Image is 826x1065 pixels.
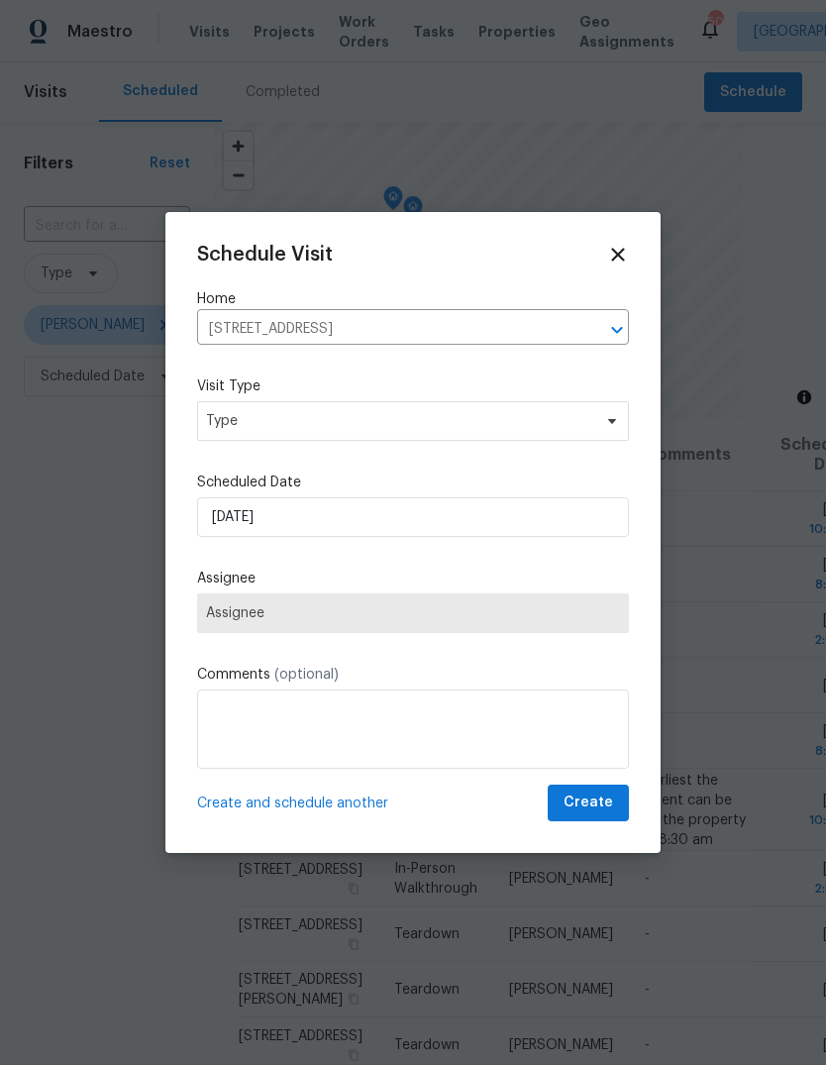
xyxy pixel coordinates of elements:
[197,497,629,537] input: M/D/YYYY
[603,316,631,344] button: Open
[197,665,629,685] label: Comments
[197,289,629,309] label: Home
[197,245,333,265] span: Schedule Visit
[197,314,573,345] input: Enter in an address
[564,791,613,815] span: Create
[197,473,629,492] label: Scheduled Date
[206,605,620,621] span: Assignee
[197,376,629,396] label: Visit Type
[197,569,629,588] label: Assignee
[197,794,388,813] span: Create and schedule another
[607,244,629,266] span: Close
[206,411,591,431] span: Type
[274,668,339,682] span: (optional)
[548,785,629,821] button: Create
